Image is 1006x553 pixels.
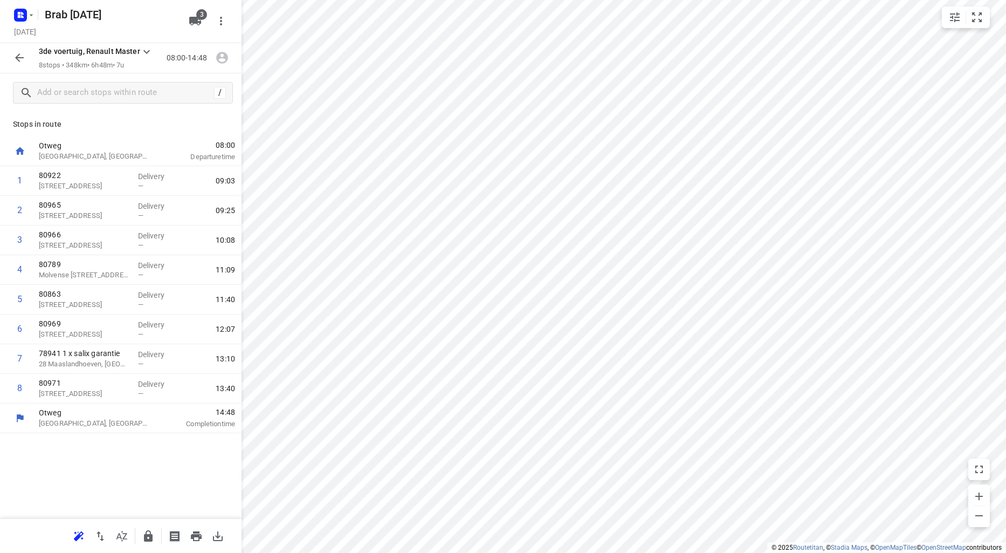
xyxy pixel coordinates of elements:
span: — [138,390,143,398]
p: 80965 [39,200,129,210]
div: 7 [17,353,22,364]
div: 4 [17,264,22,275]
span: Assign driver [211,52,233,63]
p: [STREET_ADDRESS] [39,181,129,192]
p: Beukenlaan 1, Sprang-capelle [39,240,129,251]
p: 80969 [39,318,129,329]
button: 3 [184,10,206,32]
span: — [138,301,143,309]
a: OpenStreetMap [921,544,966,551]
p: 80966 [39,229,129,240]
p: 08:00-14:48 [167,52,211,64]
p: Departure time [164,152,235,162]
h5: Rename [40,6,180,23]
span: 11:40 [216,294,235,305]
p: [GEOGRAPHIC_DATA], [GEOGRAPHIC_DATA] [39,151,151,162]
span: 09:03 [216,175,235,186]
p: [STREET_ADDRESS] [39,299,129,310]
span: Reoptimize route [68,530,89,541]
button: More [210,10,232,32]
div: 5 [17,294,22,304]
p: Delivery [138,260,178,271]
p: 8 stops • 348km • 6h48m • 7u [39,60,153,71]
p: Delivery [138,171,178,182]
span: — [138,241,143,249]
span: Sort by time window [111,530,133,541]
span: — [138,360,143,368]
span: 08:00 [164,140,235,151]
div: 3 [17,235,22,245]
span: Download route [207,530,229,541]
input: Add or search stops within route [37,85,214,101]
span: 13:10 [216,353,235,364]
span: 14:48 [164,407,235,418]
span: 09:25 [216,205,235,216]
a: Stadia Maps [831,544,867,551]
div: 8 [17,383,22,393]
button: Map settings [944,6,966,28]
p: 3de voertuig, Renault Master [39,46,140,57]
span: Reverse route [89,530,111,541]
span: 3 [196,9,207,20]
div: / [214,87,226,99]
span: 12:07 [216,324,235,334]
span: Print route [185,530,207,541]
span: Print shipping labels [164,530,185,541]
p: Delwijnsestraat 54, Delwijnen [39,388,129,399]
p: Delivery [138,379,178,390]
p: Molvense Erven 28, Nuenen [39,270,129,281]
p: [STREET_ADDRESS] [39,329,129,340]
h5: Project date [10,25,40,38]
p: [GEOGRAPHIC_DATA], [GEOGRAPHIC_DATA] [39,418,151,429]
p: 80922 [39,170,129,181]
p: Otweg [39,140,151,151]
span: — [138,330,143,338]
button: Lock route [137,525,159,547]
p: Stops in route [13,119,229,130]
p: 80789 [39,259,129,270]
a: OpenMapTiles [875,544,917,551]
span: — [138,211,143,220]
span: 10:08 [216,235,235,245]
p: Completion time [164,419,235,429]
p: [STREET_ADDRESS] [39,210,129,221]
p: 80863 [39,289,129,299]
div: 2 [17,205,22,215]
li: © 2025 , © , © © contributors [771,544,1002,551]
p: Delivery [138,290,178,301]
p: 78941 1 x salix garantie [39,348,129,359]
div: small contained button group [942,6,990,28]
div: 6 [17,324,22,334]
a: Routetitan [793,544,823,551]
p: 80971 [39,378,129,388]
p: Delivery [138,230,178,241]
span: — [138,271,143,279]
span: — [138,182,143,190]
button: Fit zoom [966,6,988,28]
p: 28 Maaslandhoeven, Rosmalen [39,359,129,370]
span: 11:09 [216,264,235,275]
p: Delivery [138,319,178,330]
span: 13:40 [216,383,235,394]
p: Otweg [39,407,151,418]
div: 1 [17,175,22,186]
p: Delivery [138,201,178,211]
p: Delivery [138,349,178,360]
